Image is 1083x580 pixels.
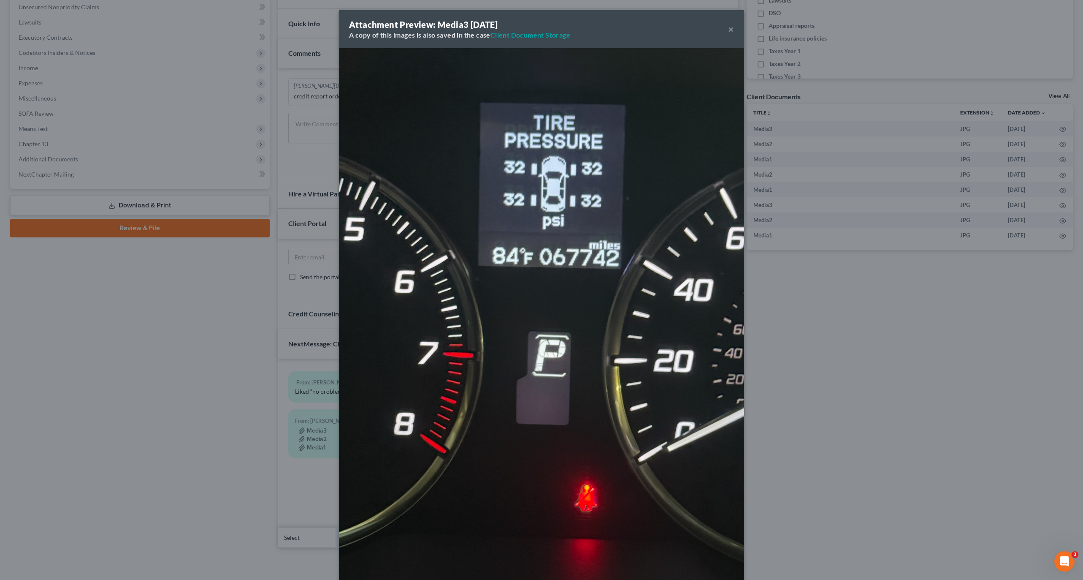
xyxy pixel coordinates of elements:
div: A copy of this images is also saved in the case [349,30,570,40]
iframe: Intercom live chat [1054,551,1075,572]
span: 3 [1072,551,1078,558]
strong: Attachment Preview: Media3 [DATE] [349,19,498,30]
a: Client Document Storage [490,31,570,39]
button: × [728,24,734,34]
